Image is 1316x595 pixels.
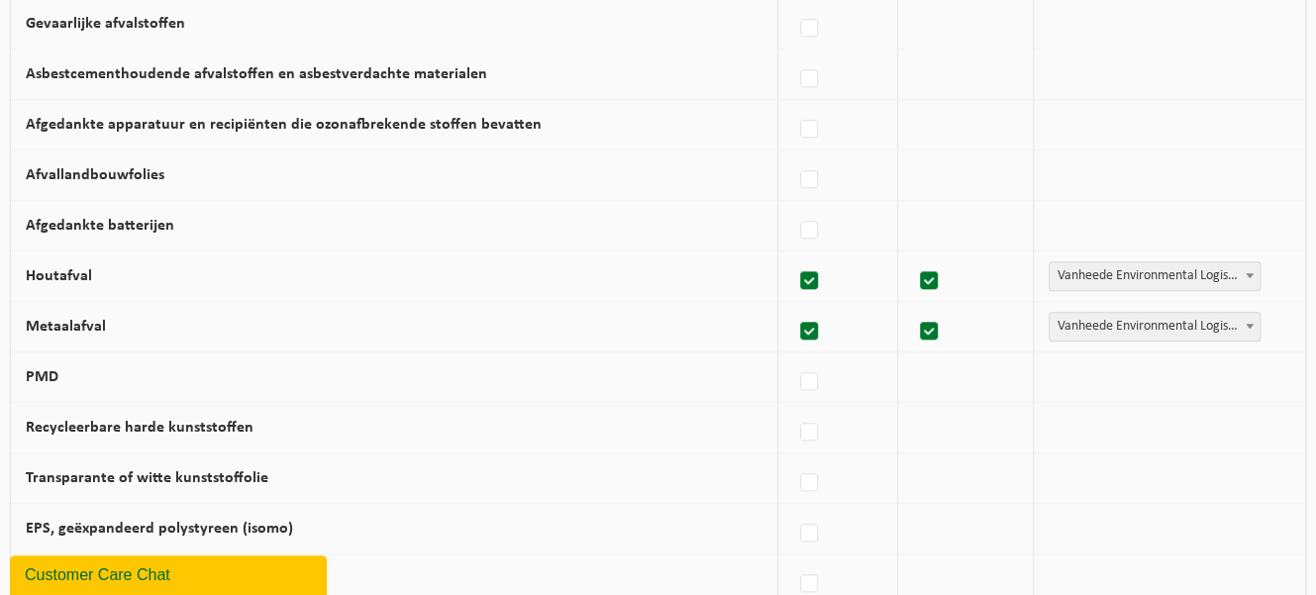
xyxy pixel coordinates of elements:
span: Vanheede Environmental Logistics [1049,312,1261,342]
iframe: chat widget [10,551,331,595]
label: Recycleerbare harde kunststoffen [26,420,253,436]
label: Transparante of witte kunststoffolie [26,470,268,486]
span: Vanheede Environmental Logistics [1049,261,1261,291]
label: Afgedankte apparatuur en recipiënten die ozonafbrekende stoffen bevatten [26,117,542,133]
label: Asbestcementhoudende afvalstoffen en asbestverdachte materialen [26,66,487,82]
label: Metaalafval [26,319,106,335]
label: Afvallandbouwfolies [26,167,164,183]
label: PMD [26,369,58,385]
label: Afgedankte batterijen [26,218,174,234]
label: EPS, geëxpandeerd polystyreen (isomo) [26,521,293,537]
span: Vanheede Environmental Logistics [1050,262,1260,290]
span: Vanheede Environmental Logistics [1050,313,1260,341]
label: Gevaarlijke afvalstoffen [26,16,185,32]
label: Houtafval [26,268,92,284]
